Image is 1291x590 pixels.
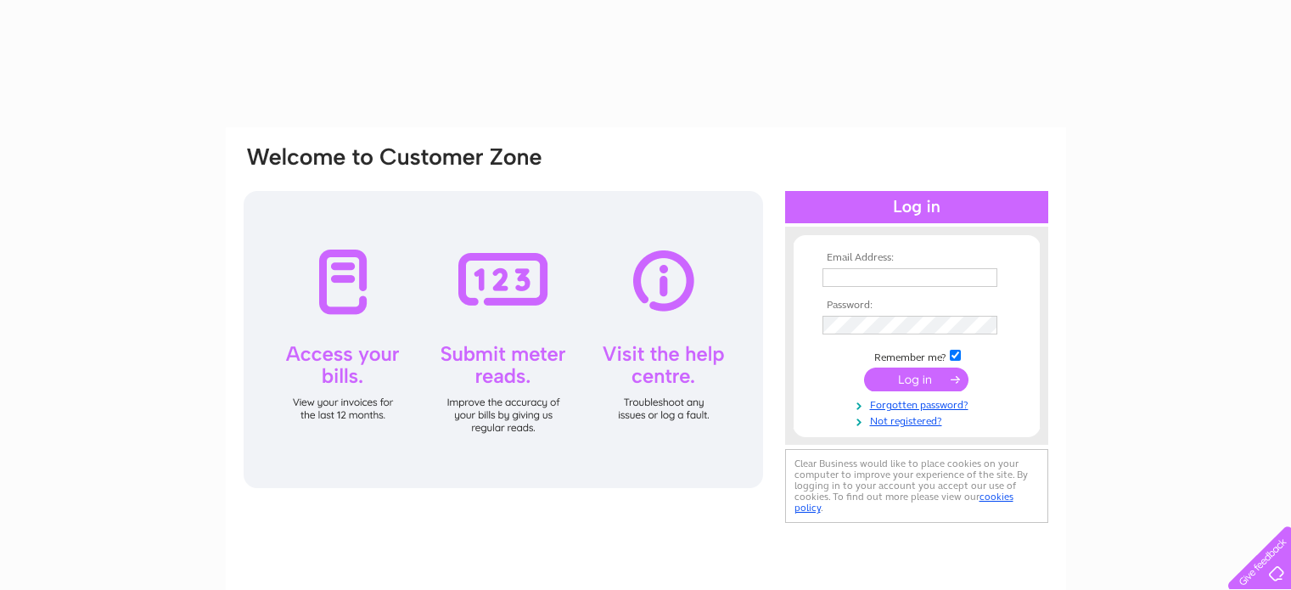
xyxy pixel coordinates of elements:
th: Password: [818,300,1015,312]
a: Not registered? [822,412,1015,428]
input: Submit [864,368,968,391]
div: Clear Business would like to place cookies on your computer to improve your experience of the sit... [785,449,1048,523]
a: cookies policy [794,491,1013,514]
a: Forgotten password? [822,396,1015,412]
th: Email Address: [818,252,1015,264]
td: Remember me? [818,347,1015,364]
